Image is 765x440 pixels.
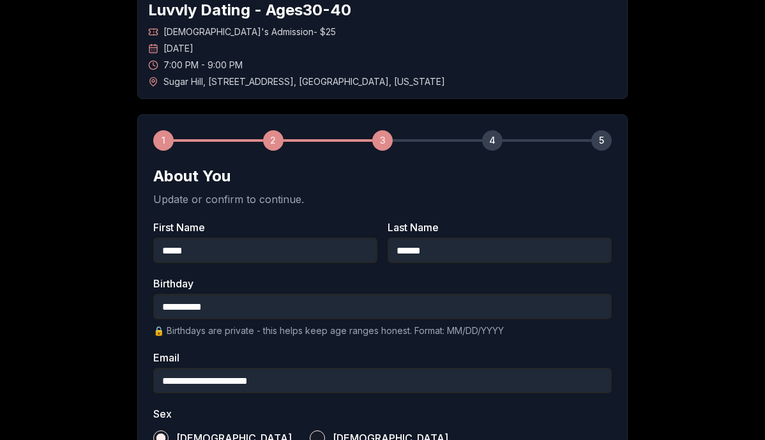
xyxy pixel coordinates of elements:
h2: About You [153,166,612,186]
label: Birthday [153,278,612,289]
label: Email [153,353,612,363]
div: 4 [482,130,503,151]
span: 7:00 PM - 9:00 PM [163,59,243,72]
p: Update or confirm to continue. [153,192,612,207]
label: First Name [153,222,377,232]
label: Sex [153,409,612,419]
div: 5 [591,130,612,151]
span: [DEMOGRAPHIC_DATA]'s Admission - $25 [163,26,336,38]
label: Last Name [388,222,612,232]
p: 🔒 Birthdays are private - this helps keep age ranges honest. Format: MM/DD/YYYY [153,324,612,337]
span: Sugar Hill , [STREET_ADDRESS] , [GEOGRAPHIC_DATA] , [US_STATE] [163,75,445,88]
div: 1 [153,130,174,151]
span: [DATE] [163,42,193,55]
div: 2 [263,130,284,151]
div: 3 [372,130,393,151]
